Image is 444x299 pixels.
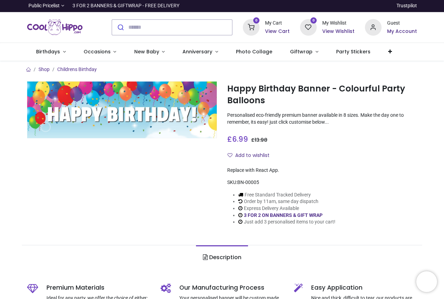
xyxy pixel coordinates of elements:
span: Party Stickers [336,48,370,55]
button: Add to wishlistAdd to wishlist [227,150,275,161]
a: Anniversary [174,43,227,61]
li: Free Standard Tracked Delivery [238,192,335,199]
button: Submit [112,20,128,35]
span: 13.98 [255,137,267,143]
h5: Easy Application [311,283,417,292]
span: BN-00005 [237,179,259,185]
img: Cool Hippo [27,18,83,37]
div: Replace with React App. [227,167,417,174]
span: Giftwrap [290,48,313,55]
img: Happy Birthday Banner - Colourful Party Balloons [27,81,217,138]
a: View Cart [265,28,290,35]
a: Logo of Cool Hippo [27,18,83,37]
h5: Our Manufacturing Process [179,283,283,292]
a: 0 [300,24,317,29]
h5: Premium Materials [46,283,150,292]
a: 3 FOR 2 ON BANNERS & GIFT WRAP [244,212,323,218]
a: Childrens Birthday [57,67,97,72]
a: My Account [387,28,417,35]
a: View Wishlist [322,28,355,35]
li: Express Delivery Available [238,205,335,212]
a: Occasions [75,43,125,61]
a: New Baby [125,43,174,61]
span: 6.99 [232,134,248,144]
span: Anniversary [182,48,212,55]
a: Giftwrap [281,43,327,61]
sup: 0 [253,17,260,24]
div: My Wishlist [322,20,355,27]
a: Description [196,245,248,270]
iframe: Brevo live chat [416,271,437,292]
div: My Cart [265,20,290,27]
span: £ [251,137,267,143]
span: New Baby [134,48,159,55]
div: SKU: [227,179,417,186]
span: £ [227,134,248,144]
span: Photo Collage [236,48,272,55]
a: Trustpilot [396,2,417,9]
div: 3 FOR 2 BANNERS & GIFTWRAP - FREE DELIVERY [72,2,179,9]
sup: 0 [310,17,317,24]
a: Birthdays [27,43,75,61]
a: Public Pricelist [27,2,64,9]
i: Add to wishlist [228,153,232,158]
span: Public Pricelist [28,2,60,9]
span: Birthdays [36,48,60,55]
h1: Happy Birthday Banner - Colourful Party Balloons [227,83,417,107]
span: Occasions [84,48,111,55]
a: 0 [243,24,259,29]
li: Just add 3 personalised items to your cart! [238,219,335,226]
a: Shop [39,67,50,72]
div: Guest [387,20,417,27]
li: Order by 11am, same day dispatch [238,198,335,205]
p: Personalised eco-friendly premium banner available in 8 sizes. Make the day one to remember, its ... [227,112,417,125]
